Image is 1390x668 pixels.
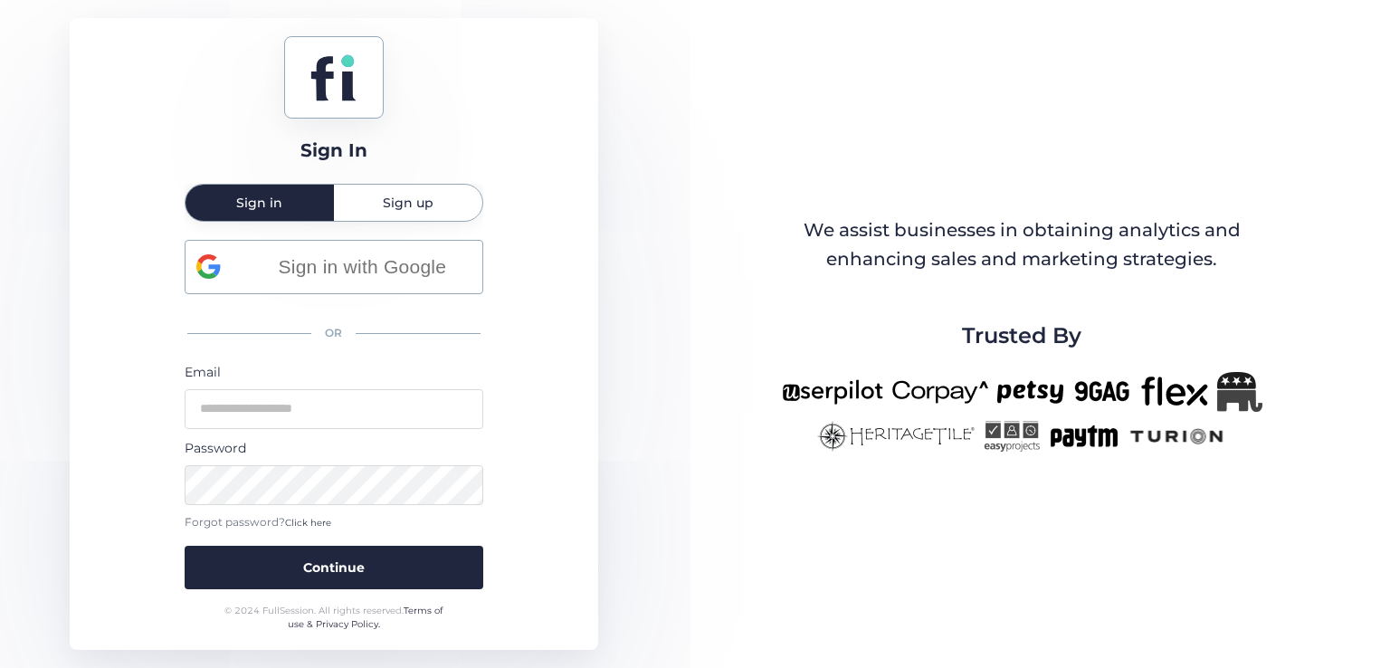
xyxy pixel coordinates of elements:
[1072,372,1132,412] img: 9gag-new.png
[1141,372,1208,412] img: flex-new.png
[997,372,1063,412] img: petsy-new.png
[185,514,483,531] div: Forgot password?
[1128,421,1226,452] img: turion-new.png
[892,372,988,412] img: corpay-new.png
[185,362,483,382] div: Email
[783,216,1261,273] div: We assist businesses in obtaining analytics and enhancing sales and marketing strategies.
[962,319,1081,353] span: Trusted By
[300,137,367,165] div: Sign In
[782,372,883,412] img: userpilot-new.png
[984,421,1040,452] img: easyprojects-new.png
[303,558,365,577] span: Continue
[236,196,282,209] span: Sign in
[1049,421,1119,452] img: paytm-new.png
[216,604,451,632] div: © 2024 FullSession. All rights reserved.
[285,517,331,529] span: Click here
[1217,372,1262,412] img: Republicanlogo-bw.png
[817,421,975,452] img: heritagetile-new.png
[383,196,433,209] span: Sign up
[253,252,471,282] span: Sign in with Google
[185,438,483,458] div: Password
[185,314,483,353] div: OR
[185,546,483,589] button: Continue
